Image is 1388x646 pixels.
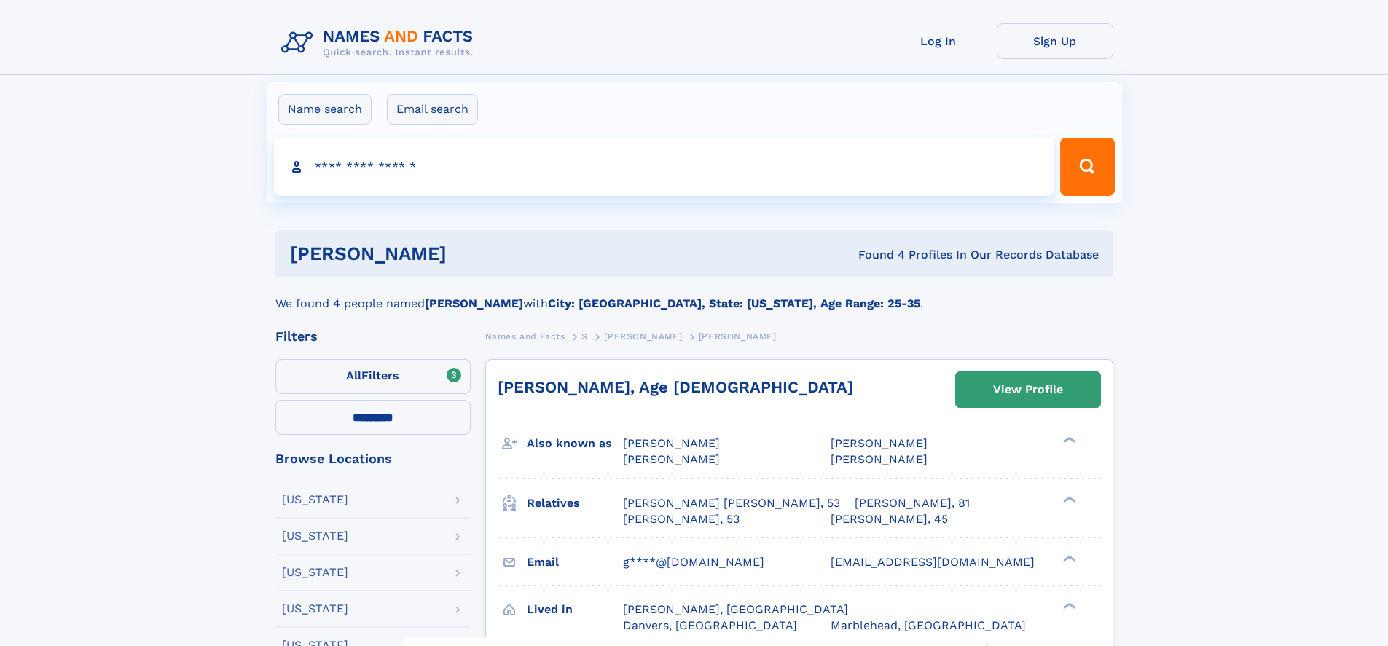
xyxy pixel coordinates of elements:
[346,369,361,382] span: All
[282,494,348,505] div: [US_STATE]
[275,330,471,343] div: Filters
[880,23,997,59] a: Log In
[275,359,471,394] label: Filters
[1059,495,1077,504] div: ❯
[278,94,372,125] label: Name search
[831,555,1035,569] span: [EMAIL_ADDRESS][DOMAIN_NAME]
[274,138,1054,196] input: search input
[425,296,523,310] b: [PERSON_NAME]
[1059,601,1077,610] div: ❯
[831,618,1026,632] span: Marblehead, [GEOGRAPHIC_DATA]
[623,602,848,616] span: [PERSON_NAME], [GEOGRAPHIC_DATA]
[623,618,797,632] span: Danvers, [GEOGRAPHIC_DATA]
[548,296,920,310] b: City: [GEOGRAPHIC_DATA], State: [US_STATE], Age Range: 25-35
[282,530,348,542] div: [US_STATE]
[290,245,653,263] h1: [PERSON_NAME]
[581,327,588,345] a: S
[581,331,588,342] span: S
[282,603,348,615] div: [US_STATE]
[604,331,682,342] span: [PERSON_NAME]
[275,23,485,63] img: Logo Names and Facts
[527,431,623,456] h3: Also known as
[282,567,348,578] div: [US_STATE]
[1059,554,1077,563] div: ❯
[275,277,1113,312] div: We found 4 people named with .
[527,491,623,516] h3: Relatives
[604,327,682,345] a: [PERSON_NAME]
[498,378,853,396] a: [PERSON_NAME], Age [DEMOGRAPHIC_DATA]
[831,452,928,466] span: [PERSON_NAME]
[387,94,478,125] label: Email search
[956,372,1100,407] a: View Profile
[652,247,1099,263] div: Found 4 Profiles In Our Records Database
[485,327,565,345] a: Names and Facts
[623,436,720,450] span: [PERSON_NAME]
[997,23,1113,59] a: Sign Up
[275,452,471,465] div: Browse Locations
[855,495,970,511] a: [PERSON_NAME], 81
[1059,436,1077,445] div: ❯
[527,597,623,622] h3: Lived in
[831,436,928,450] span: [PERSON_NAME]
[623,495,840,511] a: [PERSON_NAME] [PERSON_NAME], 53
[993,373,1063,406] div: View Profile
[1060,138,1114,196] button: Search Button
[623,511,740,527] a: [PERSON_NAME], 53
[831,511,948,527] a: [PERSON_NAME], 45
[623,452,720,466] span: [PERSON_NAME]
[699,331,777,342] span: [PERSON_NAME]
[527,550,623,575] h3: Email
